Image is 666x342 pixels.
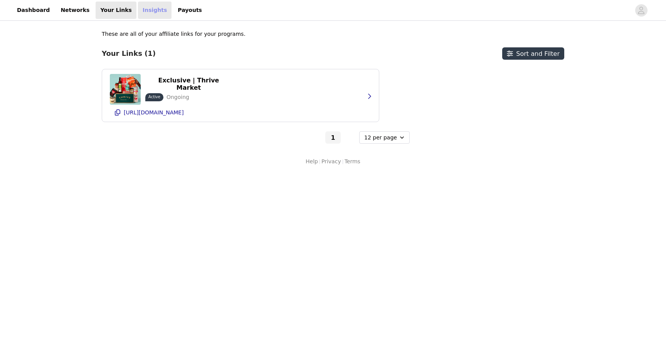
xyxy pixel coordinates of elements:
a: Terms [345,158,360,166]
p: [URL][DOMAIN_NAME] [124,109,184,116]
h3: Your Links (1) [102,49,156,58]
button: [URL][DOMAIN_NAME] [110,106,371,119]
a: Dashboard [12,2,54,19]
p: Ongoing [166,93,189,101]
button: Sort and Filter [502,47,564,60]
a: Insights [138,2,172,19]
button: Go To Page 1 [325,131,341,144]
p: Exclusive | Thrive Market [150,77,227,91]
a: Networks [56,2,94,19]
button: Go to next page [342,131,358,144]
a: Your Links [96,2,136,19]
a: Payouts [173,2,207,19]
p: These are all of your affiliate links for your programs. [102,30,246,38]
img: Exclusive | Thrive Market [110,74,141,105]
a: Help [306,158,318,166]
button: Exclusive | Thrive Market [145,78,232,90]
button: Go to previous page [308,131,324,144]
a: Privacy [321,158,341,166]
p: Active [148,94,160,100]
div: avatar [637,4,645,17]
